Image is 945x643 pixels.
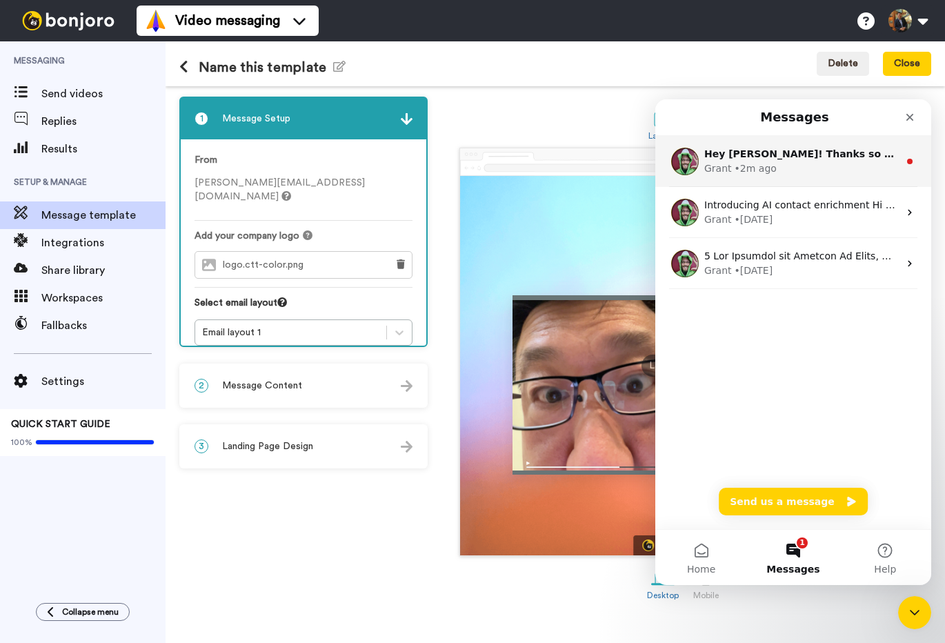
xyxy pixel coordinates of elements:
span: 100% [11,437,32,448]
div: Landing [648,131,679,141]
img: Profile image for Grant [16,150,43,178]
span: 1 [195,112,208,126]
span: [PERSON_NAME][EMAIL_ADDRESS][DOMAIN_NAME] [195,178,365,201]
div: Select email layout [195,296,412,319]
span: Share library [41,262,166,279]
img: Profile image for Grant [16,99,43,127]
iframe: Intercom live chat [655,99,931,585]
button: Close [883,52,931,77]
span: Send videos [41,86,166,102]
h1: Name this template [179,59,346,75]
span: Add your company logo [195,229,299,243]
button: Messages [92,431,183,486]
span: Message Setup [222,112,290,126]
span: Help [219,465,241,475]
span: Workspaces [41,290,166,306]
div: Email layout 1 [202,326,379,339]
span: Fallbacks [41,317,166,334]
div: Mobile [693,591,719,600]
span: Home [32,465,60,475]
div: • 2m ago [79,62,121,77]
span: Video messaging [175,11,280,30]
span: Message Content [222,379,302,393]
button: Send us a message [63,388,212,416]
div: Layout Preview [641,355,724,377]
iframe: Intercom live chat [898,596,931,629]
span: logo.ctt-color.png [223,259,310,271]
button: Help [184,431,276,486]
button: Collapse menu [36,603,130,621]
span: Messages [111,465,164,475]
img: arrow.svg [401,380,412,392]
div: Desktop [647,591,679,600]
div: • [DATE] [79,164,118,179]
span: Message template [41,207,166,224]
div: Grant [49,113,77,128]
span: Landing Page Design [222,439,313,453]
span: Results [41,141,166,157]
img: Bonjoro Logo [642,540,654,551]
label: From [195,153,217,168]
button: Delete [817,52,869,77]
span: Replies [41,113,166,130]
div: Grant [49,164,77,179]
img: vm-color.svg [145,10,167,32]
span: 3 [195,439,208,453]
div: 3Landing Page Design [179,424,428,468]
img: arrow.svg [401,441,412,453]
span: Settings [41,373,166,390]
img: bj-logo-header-white.svg [17,11,120,30]
div: 2Message Content [179,364,428,408]
span: QUICK START GUIDE [11,419,110,429]
a: Landing [641,100,686,148]
img: arrow.svg [401,113,412,125]
div: • [DATE] [79,113,118,128]
div: Grant [49,62,77,77]
img: player-controls-full.svg [513,455,684,475]
span: Integrations [41,235,166,251]
a: Desktop [640,560,686,607]
span: 2 [195,379,208,393]
span: Collapse menu [62,606,119,617]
